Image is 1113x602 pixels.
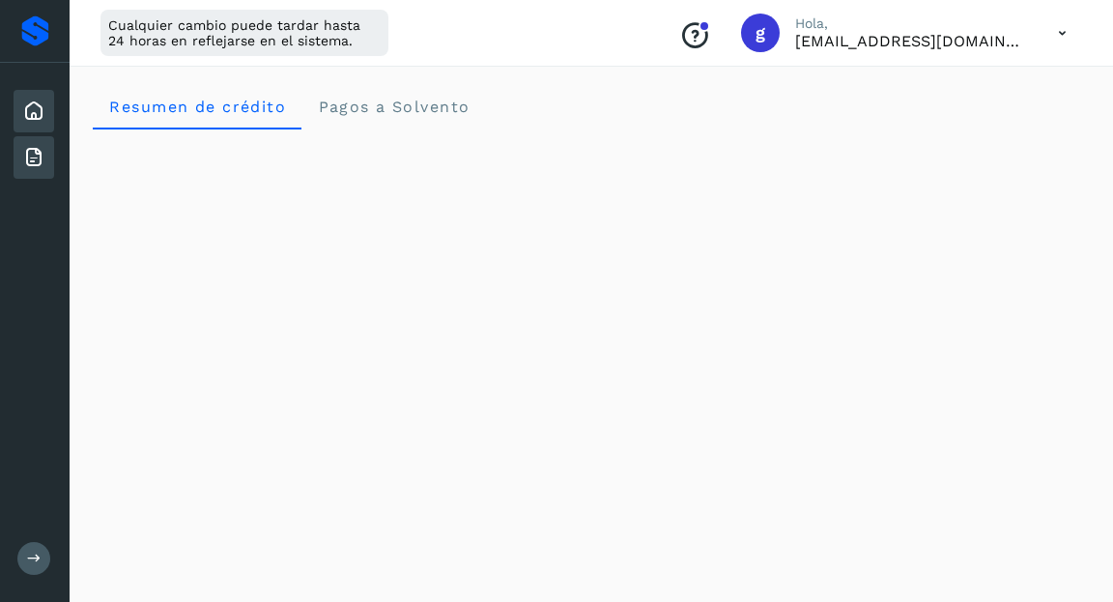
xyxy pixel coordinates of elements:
[317,98,470,116] span: Pagos a Solvento
[108,98,286,116] span: Resumen de crédito
[14,136,54,179] div: Facturas
[795,15,1027,32] p: Hola,
[100,10,388,56] div: Cualquier cambio puede tardar hasta 24 horas en reflejarse en el sistema.
[795,32,1027,50] p: gdl_silver@hotmail.com
[14,90,54,132] div: Inicio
